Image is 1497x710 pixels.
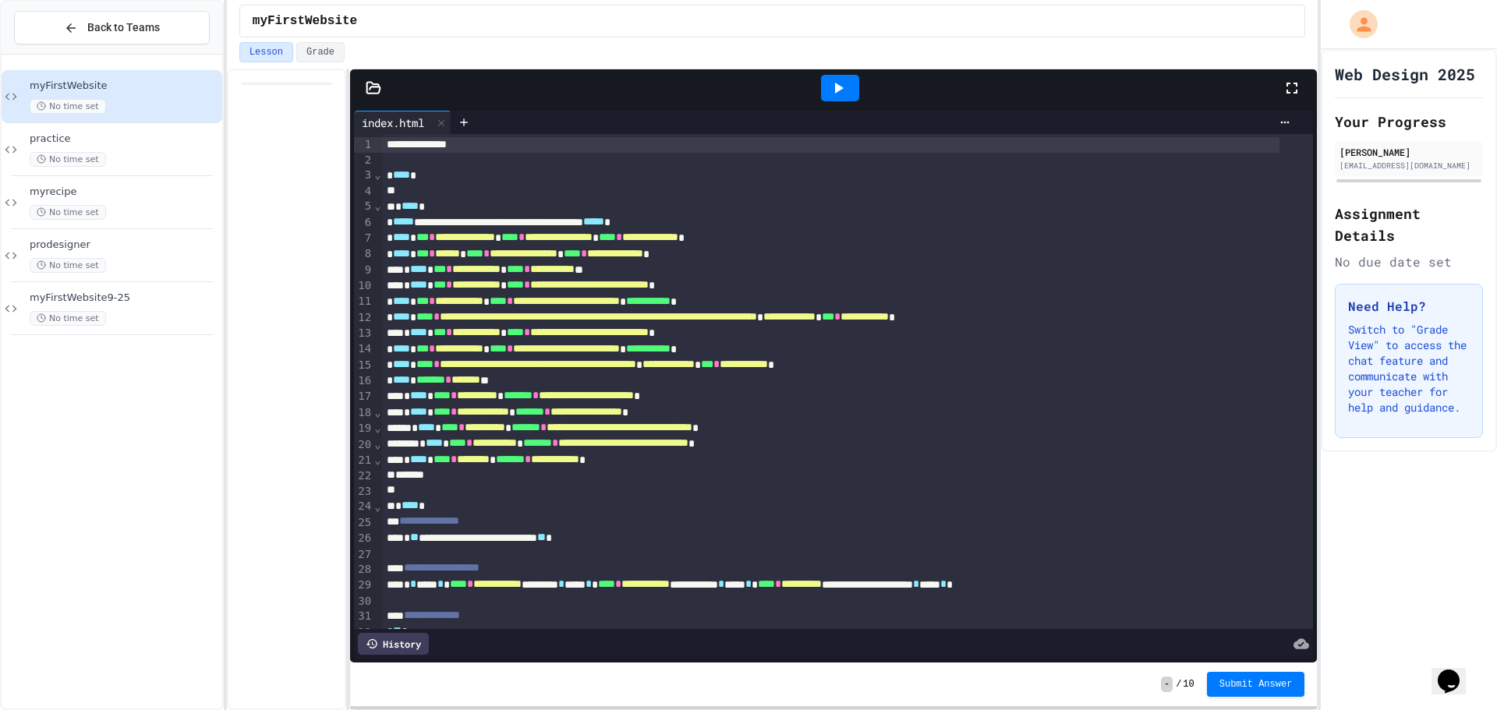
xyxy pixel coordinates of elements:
[1161,676,1173,692] span: -
[354,421,373,436] div: 19
[253,12,357,30] span: myFirstWebsite
[1348,297,1470,316] h3: Need Help?
[87,19,160,36] span: Back to Teams
[296,42,345,62] button: Grade
[373,422,381,434] span: Fold line
[373,406,381,419] span: Fold line
[354,437,373,453] div: 20
[354,609,373,624] div: 31
[354,153,373,168] div: 2
[373,200,381,212] span: Fold line
[354,137,373,153] div: 1
[354,111,451,134] div: index.html
[354,453,373,468] div: 21
[354,310,373,326] div: 12
[1333,6,1382,42] div: My Account
[354,547,373,563] div: 27
[354,499,373,514] div: 24
[354,578,373,593] div: 29
[30,79,219,93] span: myFirstWebsite
[354,246,373,262] div: 8
[1432,648,1481,694] iframe: chat widget
[30,205,106,220] span: No time set
[354,358,373,373] div: 15
[354,231,373,246] div: 7
[354,278,373,294] div: 10
[354,468,373,484] div: 22
[373,454,381,466] span: Fold line
[1340,145,1478,159] div: [PERSON_NAME]
[354,405,373,421] div: 18
[354,199,373,214] div: 5
[30,132,219,146] span: practice
[354,115,432,131] div: index.html
[354,215,373,231] div: 6
[1340,160,1478,171] div: [EMAIL_ADDRESS][DOMAIN_NAME]
[354,531,373,546] div: 26
[354,263,373,278] div: 9
[239,42,293,62] button: Lesson
[1335,253,1483,271] div: No due date set
[1335,63,1475,85] h1: Web Design 2025
[354,341,373,357] div: 14
[1335,203,1483,246] h2: Assignment Details
[373,168,381,181] span: Fold line
[354,373,373,389] div: 16
[1207,672,1305,697] button: Submit Answer
[1183,678,1194,691] span: 10
[358,633,429,655] div: History
[354,594,373,609] div: 30
[354,326,373,341] div: 13
[354,168,373,183] div: 3
[354,184,373,200] div: 4
[30,99,106,114] span: No time set
[354,625,373,641] div: 32
[30,238,219,252] span: prodesigner
[354,294,373,309] div: 11
[354,389,373,404] div: 17
[1335,111,1483,132] h2: Your Progress
[1219,678,1293,691] span: Submit Answer
[354,515,373,531] div: 25
[30,311,106,326] span: No time set
[30,291,219,305] span: myFirstWebsite9-25
[1176,678,1181,691] span: /
[373,500,381,513] span: Fold line
[373,438,381,450] span: Fold line
[30,258,106,273] span: No time set
[30,152,106,167] span: No time set
[30,185,219,199] span: myrecipe
[354,562,373,578] div: 28
[354,484,373,500] div: 23
[14,11,210,44] button: Back to Teams
[1348,322,1470,415] p: Switch to "Grade View" to access the chat feature and communicate with your teacher for help and ...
